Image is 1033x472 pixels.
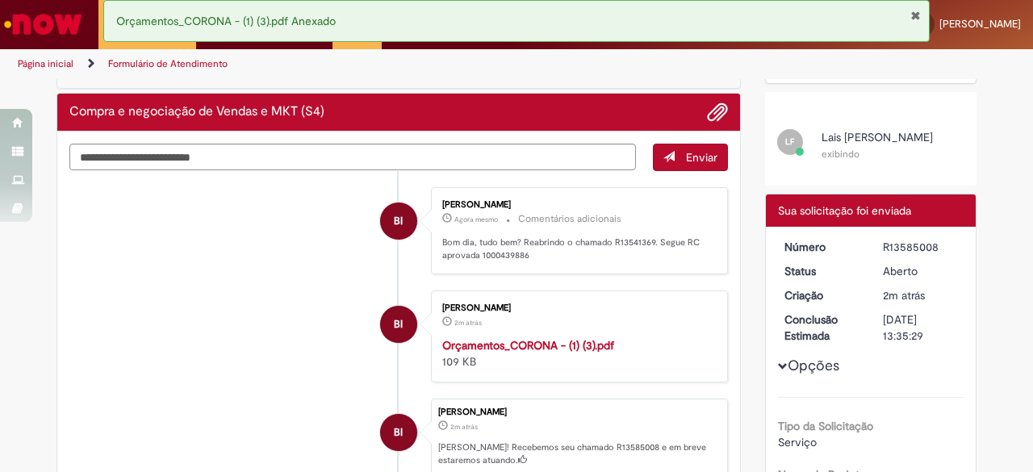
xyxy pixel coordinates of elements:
a: Página inicial [18,57,73,70]
time: 01/10/2025 10:37:15 [454,215,498,224]
span: LF [785,136,794,147]
dt: Conclusão Estimada [772,311,872,344]
span: 2m atrás [454,318,482,328]
ul: Trilhas de página [12,49,676,79]
p: [PERSON_NAME]! Recebemos seu chamado R13585008 e em breve estaremos atuando. [438,441,719,466]
span: Agora mesmo [454,215,498,224]
span: Orçamentos_CORONA - (1) (3).pdf Anexado [116,14,336,28]
div: 109 KB [442,337,711,370]
div: 01/10/2025 10:35:26 [883,287,958,303]
small: Comentários adicionais [518,212,621,226]
dt: Status [772,263,872,279]
span: Lais [PERSON_NAME] [822,130,933,144]
span: BI [394,413,403,452]
div: Bruna Luiza Da Costa Inacio [380,414,417,451]
div: [DATE] 13:35:29 [883,311,958,344]
div: Aberto [883,263,958,279]
span: Enviar [686,150,717,165]
dt: Criação [772,287,872,303]
div: [PERSON_NAME] [442,303,711,313]
span: 2m atrás [450,422,478,432]
button: Adicionar anexos [707,102,728,123]
time: 01/10/2025 10:35:26 [450,422,478,432]
div: [PERSON_NAME] [438,407,719,417]
small: exibindo [822,148,859,161]
textarea: Digite sua mensagem aqui... [69,144,636,170]
h2: Compra e negociação de Vendas e MKT (S4) Histórico de tíquete [69,105,324,119]
span: Serviço [778,435,817,449]
div: [PERSON_NAME] [442,200,711,210]
a: Formulário de Atendimento [108,57,228,70]
div: Bruna Luiza Da Costa Inacio [380,306,417,343]
button: Fechar Notificação [910,9,921,22]
span: [PERSON_NAME] [939,17,1021,31]
a: Orçamentos_CORONA - (1) (3).pdf [442,338,614,353]
img: ServiceNow [2,8,85,40]
div: R13585008 [883,239,958,255]
b: Tipo da Solicitação [778,419,873,433]
span: Sua solicitação foi enviada [778,203,911,218]
button: Enviar [653,144,728,171]
span: 2m atrás [883,288,925,303]
dt: Número [772,239,872,255]
p: Bom dia, tudo bem? Reabrindo o chamado R13541369. Segue RC aprovada 1000439886 [442,236,711,261]
div: Bruna Luiza Da Costa Inacio [380,203,417,240]
time: 01/10/2025 10:35:24 [454,318,482,328]
span: BI [394,202,403,240]
span: BI [394,305,403,344]
time: 01/10/2025 10:35:26 [883,288,925,303]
